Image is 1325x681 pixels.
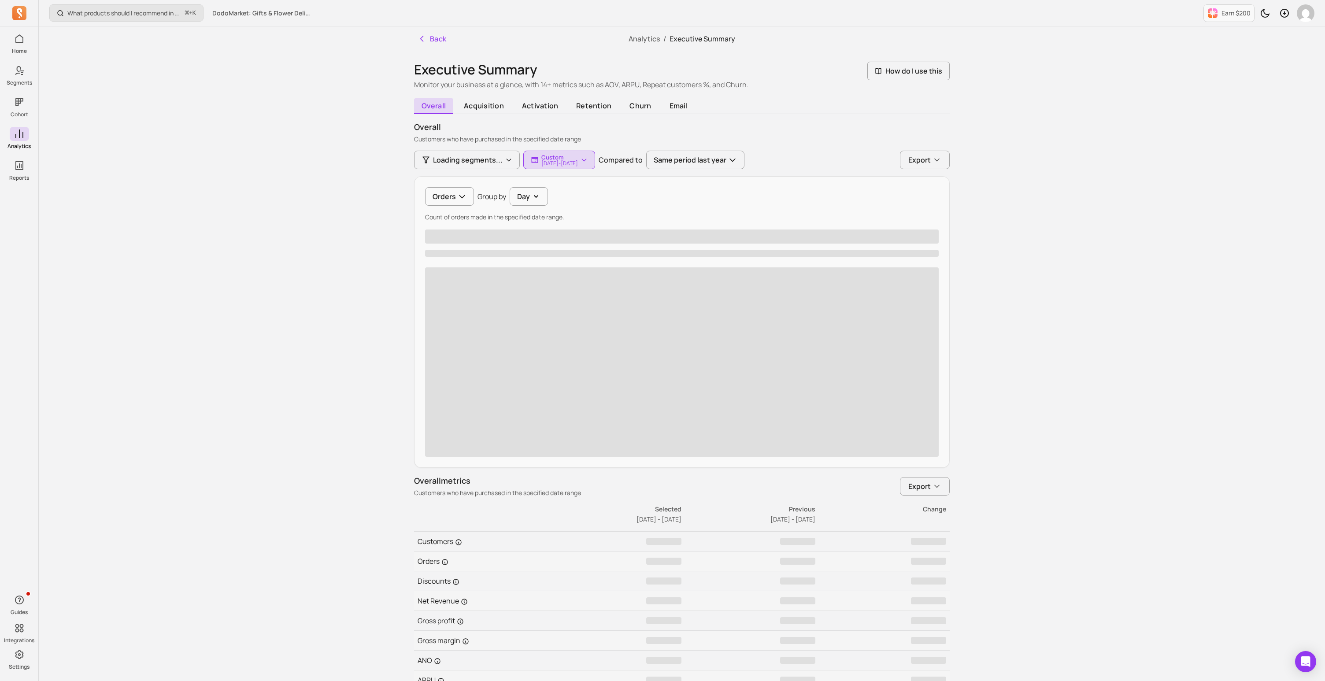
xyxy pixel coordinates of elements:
p: Guides [11,609,28,616]
span: ‌ [780,637,815,644]
button: Custom[DATE]-[DATE] [523,151,595,169]
p: Cohort [11,111,28,118]
kbd: K [192,10,196,17]
span: Export [908,155,931,165]
span: overall [414,98,453,114]
p: Settings [9,663,30,670]
span: [DATE] - [DATE] [770,515,815,523]
button: How do I use this [867,62,950,80]
button: Orders [425,187,474,206]
p: Selected [548,505,681,514]
button: Export [900,477,950,496]
td: Discounts [414,571,548,591]
span: ‌ [911,637,946,644]
span: + [185,8,196,18]
p: Monitor your business at a glance, with 14+ metrics such as AOV, ARPU, Repeat customers %, and Ch... [414,79,748,90]
button: DodoMarket: Gifts & Flower Delivery [GEOGRAPHIC_DATA] [207,5,317,21]
button: Toggle dark mode [1256,4,1274,22]
span: ‌ [646,617,681,624]
p: [DATE] - [DATE] [541,161,578,166]
span: email [662,98,695,113]
a: Analytics [629,34,660,44]
p: Customers who have purchased in the specified date range [414,489,581,497]
span: ‌ [646,577,681,585]
span: ‌ [425,267,939,457]
button: Day [510,187,548,206]
button: Same period last year [646,151,744,169]
span: churn [622,98,659,113]
span: ‌ [646,538,681,545]
span: Loading segments... [433,155,503,165]
p: Compared to [599,155,643,165]
p: Home [12,48,27,55]
p: Earn $200 [1221,9,1251,18]
span: ‌ [911,558,946,565]
span: ‌ [911,617,946,624]
p: Analytics [7,143,31,150]
span: Executive Summary [670,34,735,44]
span: ‌ [911,538,946,545]
span: ‌ [911,597,946,604]
img: avatar [1297,4,1314,22]
button: Loading segments... [414,151,520,169]
span: ‌ [780,577,815,585]
p: overall [414,121,950,133]
td: Net Revenue [414,591,548,611]
p: Custom [541,154,578,161]
span: DodoMarket: Gifts & Flower Delivery [GEOGRAPHIC_DATA] [212,9,312,18]
td: ANO [414,651,548,670]
h1: Executive Summary [414,62,748,78]
td: Customers [414,532,548,551]
p: Change [816,505,946,514]
span: ‌ [646,657,681,664]
p: Previous [682,505,815,514]
button: Earn $200 [1203,4,1255,22]
span: ‌ [646,597,681,604]
p: Count of orders made in the specified date range. [425,213,939,222]
span: ‌ [646,637,681,644]
span: ‌ [911,657,946,664]
span: ‌ [780,617,815,624]
span: ‌ [425,250,939,257]
td: Gross profit [414,611,548,631]
button: Guides [10,591,29,618]
span: acquisition [457,98,511,113]
span: ‌ [780,538,815,545]
button: What products should I recommend in my email campaigns?⌘+K [49,4,204,22]
span: ‌ [425,229,939,244]
span: / [660,34,670,44]
div: Open Intercom Messenger [1295,651,1316,672]
span: ‌ [780,558,815,565]
span: ‌ [780,657,815,664]
button: Export [900,151,950,169]
p: Group by [477,191,506,202]
p: Reports [9,174,29,181]
kbd: ⌘ [185,8,189,19]
p: Customers who have purchased in the specified date range [414,135,950,144]
span: ‌ [911,577,946,585]
p: Segments [7,79,32,86]
span: Export [908,481,931,492]
span: ‌ [780,597,815,604]
span: retention [569,98,619,113]
td: Gross margin [414,631,548,651]
td: Orders [414,551,548,571]
p: What products should I recommend in my email campaigns? [67,9,181,18]
span: [DATE] - [DATE] [637,515,681,523]
p: Overall metrics [414,475,581,487]
span: ‌ [646,558,681,565]
span: activation [514,98,565,113]
p: Integrations [4,637,34,644]
button: Back [414,30,450,48]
